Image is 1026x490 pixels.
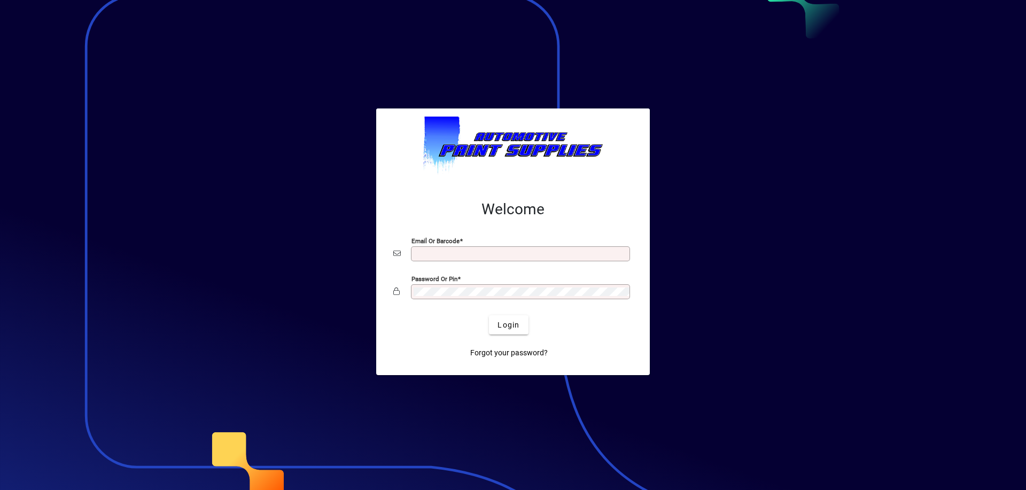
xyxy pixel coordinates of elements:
[489,315,528,335] button: Login
[393,200,633,219] h2: Welcome
[466,343,552,362] a: Forgot your password?
[498,320,519,331] span: Login
[411,237,460,245] mat-label: Email or Barcode
[411,275,457,283] mat-label: Password or Pin
[470,347,548,359] span: Forgot your password?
